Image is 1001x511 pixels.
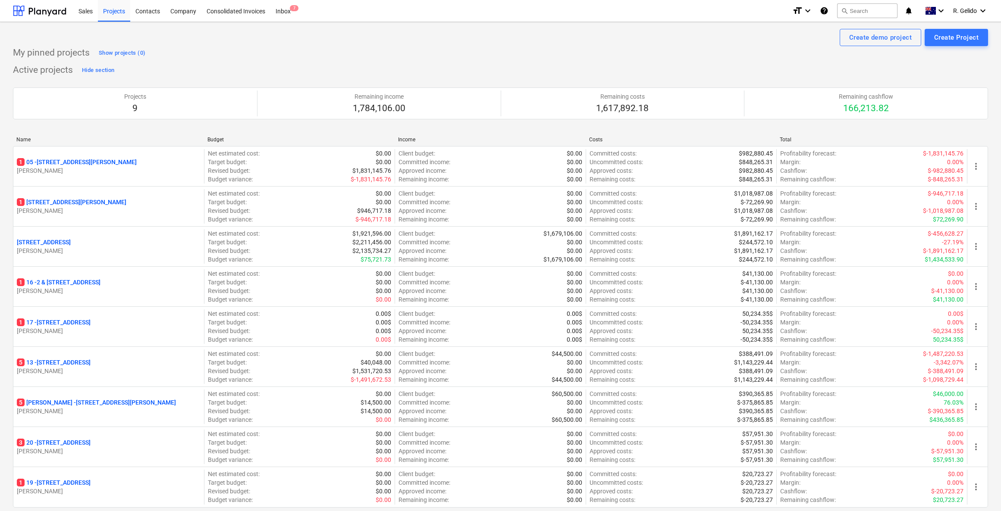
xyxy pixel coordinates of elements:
[567,287,582,295] p: $0.00
[208,295,253,304] p: Budget variance :
[17,487,201,495] p: [PERSON_NAME]
[590,398,643,407] p: Uncommitted costs :
[944,398,963,407] p: 76.03%
[13,64,73,76] p: Active projects
[931,287,963,295] p: $-41,130.00
[17,327,201,335] p: [PERSON_NAME]
[124,92,146,101] p: Projects
[17,398,201,415] div: 5[PERSON_NAME] -[STREET_ADDRESS][PERSON_NAME][PERSON_NAME]
[841,7,848,14] span: search
[17,478,91,487] p: 19 - [STREET_ADDRESS]
[208,255,253,264] p: Budget variance :
[17,278,201,295] div: 116 -2 & [STREET_ADDRESS][PERSON_NAME]
[590,335,635,344] p: Remaining costs :
[208,198,247,206] p: Target budget :
[590,327,633,335] p: Approved costs :
[399,189,435,198] p: Client budget :
[971,442,981,452] span: more_vert
[928,407,963,415] p: $-390,365.85
[928,367,963,375] p: $-388,491.09
[590,367,633,375] p: Approved costs :
[16,137,201,143] div: Name
[567,278,582,287] p: $0.00
[958,470,1001,511] iframe: Chat Widget
[17,358,25,366] span: 5
[780,238,800,246] p: Margin :
[741,335,773,344] p: -50,234.35$
[590,149,637,158] p: Committed costs :
[17,287,201,295] p: [PERSON_NAME]
[376,327,391,335] p: 0.00$
[780,158,800,166] p: Margin :
[971,321,981,332] span: more_vert
[399,335,449,344] p: Remaining income :
[948,269,963,278] p: $0.00
[590,358,643,367] p: Uncommitted costs :
[947,278,963,287] p: 0.00%
[17,158,25,166] span: 1
[355,215,391,224] p: $-946,717.18
[780,166,807,175] p: Cashflow :
[933,295,963,304] p: $41,130.00
[780,318,800,327] p: Margin :
[208,206,250,215] p: Revised budget :
[739,407,773,415] p: $390,365.85
[734,358,773,367] p: $1,143,229.44
[839,92,893,101] p: Remaining cashflow
[399,198,450,206] p: Committed income :
[543,255,582,264] p: $1,679,106.00
[737,398,773,407] p: $-375,865.85
[780,137,964,143] div: Total
[931,327,963,335] p: -50,234.35$
[923,246,963,255] p: $-1,891,162.17
[208,246,250,255] p: Revised budget :
[567,158,582,166] p: $0.00
[837,3,897,18] button: Search
[552,349,582,358] p: $44,500.00
[742,309,773,318] p: 50,234.35$
[792,6,803,16] i: format_size
[399,389,435,398] p: Client budget :
[17,158,137,166] p: 05 - [STREET_ADDRESS][PERSON_NAME]
[734,375,773,384] p: $1,143,229.44
[376,295,391,304] p: $0.00
[208,287,250,295] p: Revised budget :
[567,269,582,278] p: $0.00
[399,295,449,304] p: Remaining income :
[352,238,391,246] p: $2,211,456.00
[953,7,977,14] span: R. Gelido
[99,48,145,58] div: Show projects (0)
[947,318,963,327] p: 0.00%
[839,103,893,115] p: 166,213.82
[923,375,963,384] p: $-1,098,729.44
[933,335,963,344] p: 50,234.35$
[399,166,446,175] p: Approved income :
[17,198,25,206] span: 1
[17,438,201,455] div: 320 -[STREET_ADDRESS][PERSON_NAME]
[567,175,582,184] p: $0.00
[780,149,836,158] p: Profitability forecast :
[596,103,649,115] p: 1,617,892.18
[552,389,582,398] p: $60,500.00
[590,278,643,287] p: Uncommitted costs :
[589,137,773,143] div: Costs
[780,335,836,344] p: Remaining cashflow :
[208,215,253,224] p: Budget variance :
[353,92,405,101] p: Remaining income
[780,278,800,287] p: Margin :
[590,287,633,295] p: Approved costs :
[399,318,450,327] p: Committed income :
[590,269,637,278] p: Committed costs :
[361,358,391,367] p: $40,048.00
[17,479,25,486] span: 1
[351,175,391,184] p: $-1,831,145.76
[208,407,250,415] p: Revised budget :
[780,375,836,384] p: Remaining cashflow :
[399,309,435,318] p: Client budget :
[928,189,963,198] p: $-946,717.18
[923,149,963,158] p: $-1,831,145.76
[17,478,201,495] div: 119 -[STREET_ADDRESS][PERSON_NAME]
[741,198,773,206] p: $-72,269.90
[208,158,247,166] p: Target budget :
[948,309,963,318] p: 0.00$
